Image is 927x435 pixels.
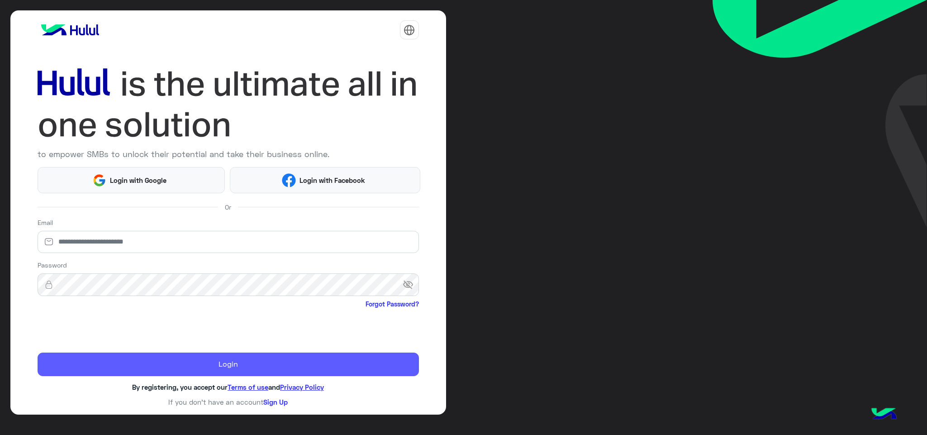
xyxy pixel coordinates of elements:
span: visibility_off [403,277,419,293]
span: and [268,383,280,391]
label: Password [38,260,67,270]
img: hululLoginTitle_EN.svg [38,63,419,145]
label: Email [38,218,53,227]
img: email [38,237,60,246]
iframe: reCAPTCHA [38,311,175,346]
h6: If you don’t have an account [38,398,419,406]
img: Facebook [282,173,296,187]
span: Or [225,202,231,212]
img: logo [38,21,103,39]
a: Privacy Policy [280,383,324,391]
img: Google [92,173,106,187]
p: to empower SMBs to unlock their potential and take their business online. [38,148,419,160]
a: Terms of use [228,383,268,391]
img: tab [404,24,415,36]
button: Login with Google [38,167,225,193]
span: Login with Google [106,175,170,186]
img: hulul-logo.png [868,399,900,430]
button: Login [38,353,419,376]
span: Login with Facebook [296,175,368,186]
a: Forgot Password? [366,299,419,309]
a: Sign Up [263,398,288,406]
span: By registering, you accept our [132,383,228,391]
button: Login with Facebook [230,167,421,193]
img: lock [38,280,60,289]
